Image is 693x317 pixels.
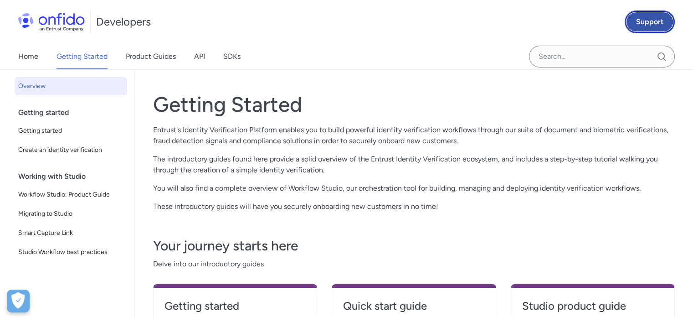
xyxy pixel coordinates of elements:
[56,44,108,69] a: Getting Started
[223,44,241,69] a: SDKs
[15,186,127,204] a: Workflow Studio: Product Guide
[15,122,127,140] a: Getting started
[153,154,675,176] p: The introductory guides found here provide a solid overview of the Entrust Identity Verification ...
[18,189,123,200] span: Workflow Studio: Product Guide
[153,259,675,270] span: Delve into our introductory guides
[18,145,123,156] span: Create an identity verification
[18,228,123,239] span: Smart Capture Link
[18,44,38,69] a: Home
[15,224,127,242] a: Smart Capture Link
[343,299,484,313] h4: Quick start guide
[529,46,675,68] input: Onfido search input field
[194,44,205,69] a: API
[153,201,675,212] p: These introductory guides will have you securely onboarding new customers in no time!
[15,243,127,261] a: Studio Workflow best practices
[153,92,675,117] h1: Getting Started
[15,205,127,223] a: Migrating to Studio
[153,237,675,255] h3: Your journey starts here
[7,290,30,312] button: Open Preferences
[18,13,85,31] img: Onfido Logo
[96,15,151,29] h1: Developers
[153,125,675,146] p: Entrust's Identity Verification Platform enables you to build powerful identity verification work...
[126,44,176,69] a: Product Guides
[18,104,131,122] div: Getting started
[15,77,127,95] a: Overview
[18,81,123,92] span: Overview
[18,167,131,186] div: Working with Studio
[625,10,675,33] a: Support
[164,299,306,313] h4: Getting started
[15,141,127,159] a: Create an identity verification
[18,208,123,219] span: Migrating to Studio
[18,125,123,136] span: Getting started
[7,290,30,312] div: Cookie Preferences
[522,299,663,313] h4: Studio product guide
[18,247,123,258] span: Studio Workflow best practices
[153,183,675,194] p: You will also find a complete overview of Workflow Studio, our orchestration tool for building, m...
